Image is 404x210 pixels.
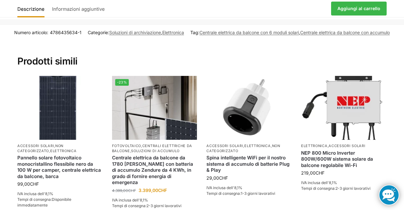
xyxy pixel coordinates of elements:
[112,155,197,186] a: Centrale elettrica da balcone da 1780 Watt con batteria di accumulo Zendure da 4 KWh, in grado di...
[112,188,128,193] font: 4.399,00
[50,30,81,35] font: 4786435634-1
[300,30,390,35] a: Centrale elettrica da balcone con accumulo
[112,198,148,202] font: IVA inclusa dell'8,1%
[336,186,371,191] font: 2-3 giorni lavorativi
[17,144,63,153] a: Non categorizzato
[17,155,101,179] font: Pannello solare fotovoltaico monocristallino flessibile nero da 100 W per camper, centrale elettr...
[158,188,167,193] font: CHF
[299,30,300,35] font: ,
[301,170,316,176] font: 219,00
[17,181,30,187] font: 99,00
[50,149,77,153] a: Elettronica
[206,175,219,181] font: 29,00
[17,191,53,196] font: IVA inclusa dell'8,1%
[112,144,193,153] a: centrali elettriche da balcone
[301,180,337,185] font: IVA inclusa dell'8,1%
[301,76,386,140] img: NEP 800 regolabile a 600 watt
[206,144,243,148] a: Accessori solari
[112,155,193,185] font: Centrale elettrica da balcone da 1780 [PERSON_NAME] con batteria di accumulo Zendure da 4 KWh, in...
[141,144,142,148] font: ,
[316,170,324,176] font: CHF
[14,30,48,35] font: Numero articolo:
[301,150,386,169] a: NEP 800 Micro Inverter 800W/600W sistema solare da balcone regolabile Wi-Fi
[112,203,146,208] font: Tempi di consegna:
[130,149,131,153] font: ,
[206,185,242,190] font: IVA inclusa dell'8,1%
[206,76,292,140] img: Spina intelligente WiFi per il nostro sistema di accumulo di batterie Plug & Play
[162,30,184,35] a: Elettronica
[219,175,228,181] font: CHF
[271,144,272,148] font: ,
[301,144,328,148] a: Elettronica
[109,30,161,35] a: Soluzioni di archiviazione
[112,76,197,140] a: -23%Accumulo di energia solare Zendure per centrali elettriche da balcone
[244,144,271,148] a: Elettronica
[243,144,244,148] font: ,
[190,30,199,35] font: Tag:
[112,144,141,148] a: Fotovoltaico
[161,30,162,35] font: ,
[54,144,55,148] font: ,
[17,76,103,140] img: Modulo solare flessibile da 100 watt
[131,149,180,153] a: soluzioni di accumulo
[17,197,52,202] font: Tempi di consegna:
[206,155,289,173] font: Spina intelligente WiFi per il nostro sistema di accumulo di batterie Plug & Play
[30,181,39,187] font: CHF
[206,144,280,153] a: Non categorizzato
[17,144,54,148] a: Accessori solari
[17,155,103,179] a: Pannello solare fotovoltaico monocristallino flessibile nero da 100 W per camper, centrale elettr...
[49,149,50,153] font: ,
[301,186,336,191] font: Tempi di consegna:
[241,191,275,196] font: 1-3 giorni lavorativi
[88,30,109,35] font: Categorie:
[329,144,365,148] a: accessori solari
[139,188,158,193] font: 3.399,00
[146,203,181,208] font: 2-3 giorni lavorativi
[112,76,197,140] img: Accumulo di energia solare Zendure per centrali elettriche da balcone
[206,191,241,196] font: Tempi di consegna:
[199,30,299,35] a: Centrale elettrica da balcone con 6 moduli solari
[128,188,136,193] font: CHF
[17,55,78,67] font: Prodotti simili
[328,144,329,148] font: ,
[301,150,373,168] font: NEP 800 Micro Inverter 800W/600W sistema solare da balcone regolabile Wi-Fi
[206,155,292,173] a: Spina intelligente WiFi per il nostro sistema di accumulo di batterie Plug & Play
